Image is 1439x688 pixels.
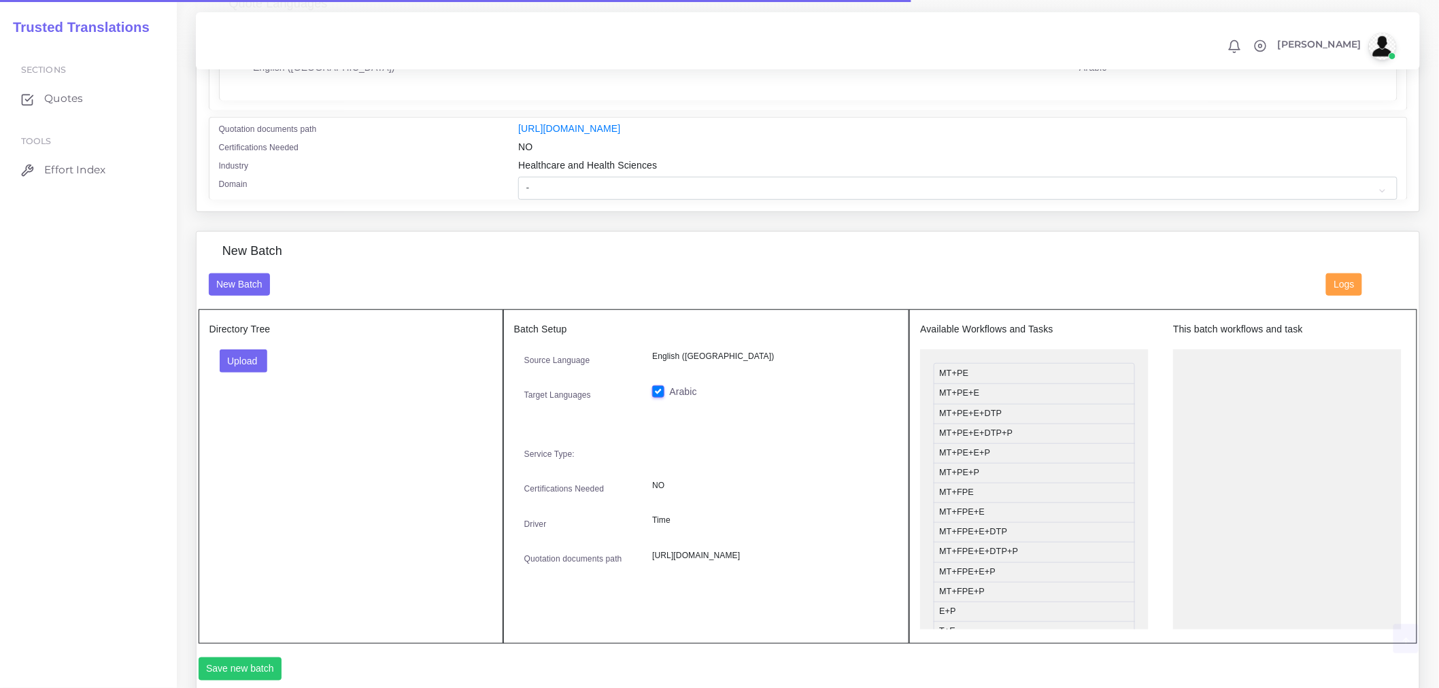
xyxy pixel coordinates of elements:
[934,483,1135,503] li: MT+FPE
[920,324,1149,335] h5: Available Workflows and Tasks
[44,162,105,177] span: Effort Index
[199,657,282,681] button: Save new batch
[219,123,317,135] label: Quotation documents path
[524,518,547,530] label: Driver
[934,542,1135,562] li: MT+FPE+E+DTP+P
[934,463,1135,483] li: MT+PE+P
[934,582,1135,602] li: MT+FPE+P
[1334,279,1355,290] span: Logs
[1326,273,1362,296] button: Logs
[1278,39,1361,49] span: [PERSON_NAME]
[669,385,697,399] label: Arabic
[508,140,1407,158] div: NO
[934,404,1135,424] li: MT+PE+E+DTP
[524,448,575,460] label: Service Type:
[934,363,1135,384] li: MT+PE
[10,156,167,184] a: Effort Index
[10,84,167,113] a: Quotes
[220,349,268,373] button: Upload
[524,483,605,495] label: Certifications Needed
[44,91,83,106] span: Quotes
[3,16,150,39] a: Trusted Translations
[652,513,888,528] p: Time
[21,136,52,146] span: Tools
[1173,324,1402,335] h5: This batch workflows and task
[524,553,622,565] label: Quotation documents path
[934,602,1135,622] li: E+P
[524,354,590,366] label: Source Language
[934,522,1135,543] li: MT+FPE+E+DTP
[652,549,888,563] p: [URL][DOMAIN_NAME]
[934,562,1135,583] li: MT+FPE+E+P
[1271,33,1401,60] a: [PERSON_NAME]avatar
[518,123,620,134] a: [URL][DOMAIN_NAME]
[934,621,1135,642] li: T+E
[934,443,1135,464] li: MT+PE+E+P
[209,324,492,335] h5: Directory Tree
[3,19,150,35] h2: Trusted Translations
[219,178,248,190] label: Domain
[219,160,249,172] label: Industry
[1369,33,1396,60] img: avatar
[934,424,1135,444] li: MT+PE+E+DTP+P
[508,158,1407,177] div: Healthcare and Health Sciences
[514,324,899,335] h5: Batch Setup
[652,479,888,493] p: NO
[652,349,888,364] p: English ([GEOGRAPHIC_DATA])
[21,65,66,75] span: Sections
[209,273,271,296] button: New Batch
[934,502,1135,523] li: MT+FPE+E
[219,141,299,154] label: Certifications Needed
[209,278,271,289] a: New Batch
[222,244,282,259] h4: New Batch
[524,389,591,401] label: Target Languages
[934,383,1135,404] li: MT+PE+E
